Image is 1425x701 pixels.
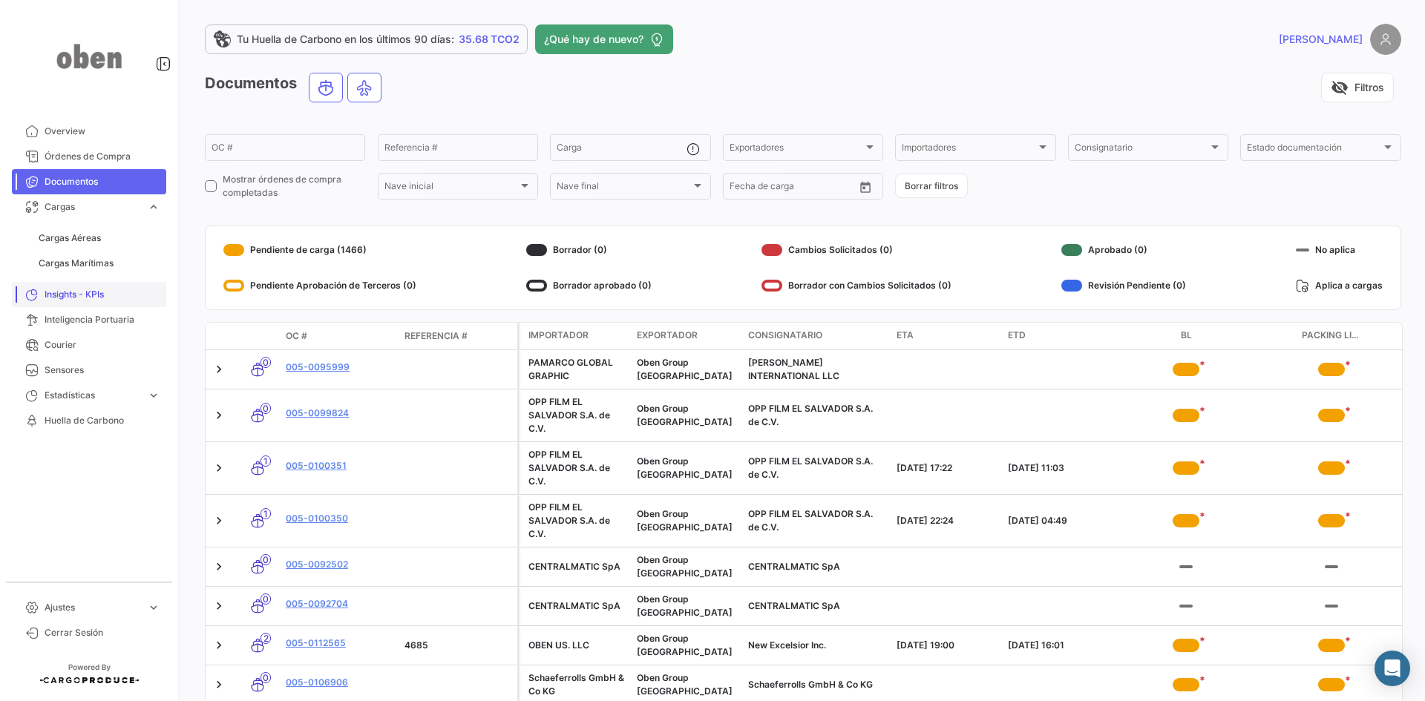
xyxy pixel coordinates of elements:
span: [PERSON_NAME] [1279,32,1363,47]
span: Consignatario [748,329,822,342]
div: [DATE] 22:24 [897,514,996,527]
a: Insights - KPIs [12,282,166,307]
div: [DATE] 16:01 [1008,639,1107,652]
button: Borrar filtros [895,174,968,198]
span: OC # [286,329,307,343]
datatable-header-cell: ETD [1002,323,1113,349]
div: Schaeferrolls GmbH & Co KG [528,671,625,698]
span: Documentos [45,175,160,188]
a: Cargas Marítimas [33,252,166,274]
div: CENTRALMATIC SpA [528,599,625,613]
img: placeholder-user.png [1370,24,1401,55]
a: Expand/Collapse Row [212,559,226,574]
button: Open calendar [854,176,877,198]
div: OPP FILM EL SALVADOR S.A. de C.V. [528,501,625,541]
a: Huella de Carbono [12,408,166,433]
div: Revisión Pendiente (0) [1061,274,1186,297]
datatable-header-cell: OC # [280,323,399,349]
a: Inteligencia Portuaria [12,307,166,332]
span: Inteligencia Portuaria [45,313,160,326]
span: Exportador [637,329,698,342]
button: Air [348,73,381,102]
span: Tu Huella de Carbono en los últimos 90 días: [237,32,454,47]
div: Oben Group [GEOGRAPHIC_DATA] [637,632,736,659]
a: 005-0095999 [286,361,393,374]
a: Expand/Collapse Row [212,638,226,653]
div: CENTRALMATIC SpA [528,560,625,573]
datatable-header-cell: Consignatario [742,323,891,349]
span: Exportadores [730,145,863,155]
span: 0 [261,672,271,683]
a: Expand/Collapse Row [212,408,226,423]
div: OPP FILM EL SALVADOR S.A. de C.V. [528,448,625,488]
span: New Excelsior Inc. [748,639,826,651]
datatable-header-cell: Importador [520,323,631,349]
a: 005-0099824 [286,407,393,420]
div: [DATE] 19:00 [897,639,996,652]
img: oben-logo.png [52,18,126,95]
span: CENTRALMATIC SpA [748,561,840,572]
span: Importador [528,329,589,342]
span: Courier [45,338,160,352]
a: 005-0092502 [286,558,393,571]
span: OPP FILM EL SALVADOR S.A. de C.V. [748,508,873,533]
span: expand_more [147,601,160,614]
span: Huella de Carbono [45,414,160,427]
datatable-header-cell: ETA [891,323,1002,349]
button: ¿Qué hay de nuevo? [535,24,673,54]
span: OPP FILM EL SALVADOR S.A. de C.V. [748,403,873,427]
a: Cargas Aéreas [33,227,166,249]
div: Borrador aprobado (0) [526,274,652,297]
div: 4685 [404,639,511,652]
span: visibility_off [1331,79,1349,96]
div: Oben Group [GEOGRAPHIC_DATA] [637,402,736,429]
datatable-header-cell: BL [1113,323,1259,349]
span: Estado documentación [1247,145,1380,155]
div: Pendiente Aprobación de Terceros (0) [223,274,416,297]
button: visibility_offFiltros [1321,73,1394,102]
div: Abrir Intercom Messenger [1375,651,1410,686]
div: [DATE] 11:03 [1008,461,1107,475]
div: Oben Group [GEOGRAPHIC_DATA] [637,593,736,619]
div: Oben Group [GEOGRAPHIC_DATA] [637,507,736,534]
span: Cerrar Sesión [45,626,160,639]
span: 0 [261,403,271,414]
div: PAMARCO GLOBAL GRAPHIC [528,356,625,383]
a: 005-0112565 [286,636,393,650]
span: Importadores [902,145,1035,155]
datatable-header-cell: Exportador [631,323,742,349]
span: CENTRALMATIC SpA [748,600,840,611]
span: ETD [1008,329,1026,342]
a: Tu Huella de Carbono en los últimos 90 días:35.68 TCO2 [205,24,528,54]
span: Sensores [45,363,160,377]
span: BL [1181,329,1192,343]
div: Oben Group [GEOGRAPHIC_DATA] [637,356,736,383]
span: Insights - KPIs [45,288,160,301]
a: 005-0106906 [286,676,393,689]
div: Cambios Solicitados (0) [761,238,951,262]
input: Hasta [767,183,826,194]
datatable-header-cell: Modo de Transporte [235,330,280,342]
span: Órdenes de Compra [45,150,160,163]
span: Mostrar órdenes de compra completadas [223,173,365,200]
div: OBEN US. LLC [528,639,625,652]
div: [DATE] 04:49 [1008,514,1107,527]
div: Oben Group [GEOGRAPHIC_DATA] [637,671,736,698]
div: Borrador (0) [526,238,652,262]
a: Expand/Collapse Row [212,461,226,475]
a: Documentos [12,169,166,194]
div: [DATE] 17:22 [897,461,996,475]
span: Consignatario [1075,145,1208,155]
a: 005-0092704 [286,597,393,611]
span: Nave inicial [384,183,518,194]
a: Overview [12,119,166,144]
span: Overview [45,125,160,138]
h3: Documentos [205,73,386,102]
span: Ajustes [45,601,141,614]
a: Expand/Collapse Row [212,362,226,377]
span: ETA [897,329,914,342]
span: Referencia # [404,329,468,343]
span: Cargas [45,200,141,214]
span: Packing List [1302,329,1361,343]
div: Oben Group [GEOGRAPHIC_DATA] [637,455,736,481]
